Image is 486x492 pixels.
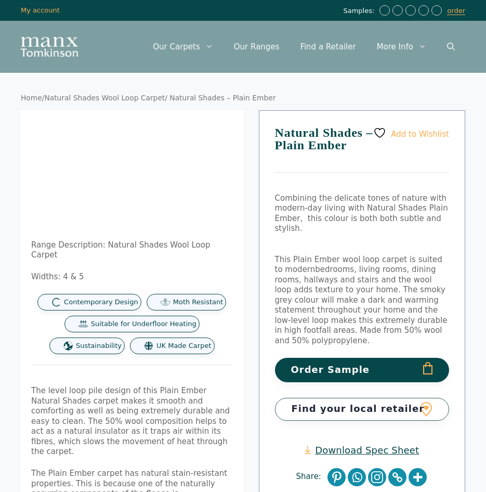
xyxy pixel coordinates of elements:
a: Copy Link [388,468,406,486]
span: Share: [296,472,326,482]
span: UK Made Carpet [156,342,211,351]
a: order [447,7,465,15]
a: More Info [366,31,437,62]
a: Find a Retailer [290,31,366,62]
a: Open Search Bar [437,31,465,62]
span: Combining the delicate tones of nature with modern-day living with Natural Shades Plain Ember, th... [275,193,448,234]
nav: Primary [142,31,465,62]
span: This Plain Ember wool loop carpet is suited to modern [275,255,442,275]
a: Whatsapp [348,468,366,486]
span: Moth Resistant [173,298,224,307]
a: Find your local retailer [275,398,450,420]
img: Manx Tomkinson [21,37,78,57]
span: The level loop pile design of this Plain Ember Natural Shades carpet makes it smooth and comforti... [31,386,230,456]
span: Add to Wishlist [391,129,449,138]
span: bedrooms, living rooms, dining rooms, hallways and stairs and the wool loop adds texture to your ... [275,265,448,345]
a: More [409,468,427,486]
a: Add to Wishlist [373,126,449,139]
a: Natural Shades Wool Loop Carpet [44,94,165,102]
a: Download Spec Sheet [305,444,419,456]
nav: Breadcrumb [21,94,465,103]
p: Range Description: Natural Shades Wool Loop Carpet [31,240,233,261]
p: Widths: 4 & 5 [31,272,233,282]
h1: Natural Shades – Plain Ember [275,126,450,173]
a: My account [21,6,60,14]
span: Samples: [343,7,377,16]
span: Sustainability [76,342,122,351]
span: Suitable for Underfloor Heating [91,320,196,329]
a: Our Carpets [142,31,224,62]
a: Home [21,94,42,102]
a: Our Ranges [224,31,290,62]
button: Order Sample [275,358,450,382]
a: Instagram [368,468,386,486]
span: Contemporary Design [64,298,138,307]
a: Pinterest [327,468,346,486]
